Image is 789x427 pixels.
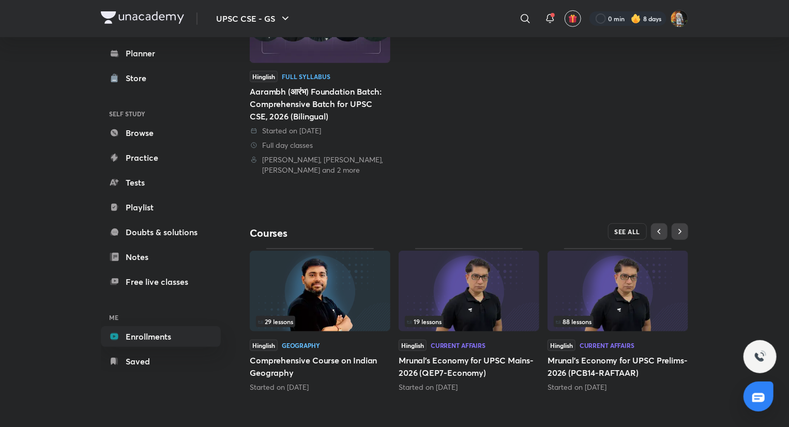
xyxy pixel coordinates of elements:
[282,342,320,348] div: Geography
[101,271,221,292] a: Free live classes
[399,354,539,379] h5: Mrunal’s Economy for UPSC Mains-2026 (QEP7-Economy)
[126,72,153,84] div: Store
[405,316,533,327] div: left
[250,248,390,392] div: Comprehensive Course on Indian Geography
[250,85,390,123] div: Aarambh (आरंभ) Foundation Batch: Comprehensive Batch for UPSC CSE, 2026 (Bilingual)
[256,316,384,327] div: infosection
[399,248,539,392] div: Mrunal’s Economy for UPSC Mains-2026 (QEP7-Economy)
[565,10,581,27] button: avatar
[250,140,390,150] div: Full day classes
[258,318,293,325] span: 29 lessons
[554,316,682,327] div: left
[568,14,578,23] img: avatar
[101,222,221,242] a: Doubts & solutions
[631,13,641,24] img: streak
[556,318,591,325] span: 88 lessons
[256,316,384,327] div: left
[101,105,221,123] h6: SELF STUDY
[399,382,539,392] div: Started on Aug 28
[754,350,766,363] img: ttu
[548,340,575,351] span: Hinglish
[250,126,390,136] div: Started on 8 Jun 2025
[250,251,390,331] img: Thumbnail
[101,326,221,347] a: Enrollments
[101,11,184,24] img: Company Logo
[548,251,688,331] img: Thumbnail
[399,251,539,331] img: Thumbnail
[101,309,221,326] h6: ME
[615,228,641,235] span: SEE ALL
[548,248,688,392] div: Mrunal’s Economy for UPSC Prelims-2026 (PCB14-RAFTAAR)
[548,354,688,379] h5: Mrunal’s Economy for UPSC Prelims-2026 (PCB14-RAFTAAR)
[405,316,533,327] div: infocontainer
[250,340,278,351] span: Hinglish
[608,223,647,240] button: SEE ALL
[405,316,533,327] div: infosection
[580,342,634,348] div: Current Affairs
[431,342,485,348] div: Current Affairs
[554,316,682,327] div: infosection
[101,197,221,218] a: Playlist
[671,10,688,27] img: Prakhar Singh
[101,351,221,372] a: Saved
[250,155,390,175] div: Sudarshan Gurjar, Dr Sidharth Arora, Mrunal Patel and 2 more
[250,71,278,82] span: Hinglish
[554,316,682,327] div: infocontainer
[399,340,427,351] span: Hinglish
[101,11,184,26] a: Company Logo
[101,123,221,143] a: Browse
[210,8,298,29] button: UPSC CSE - GS
[101,147,221,168] a: Practice
[101,43,221,64] a: Planner
[548,382,688,392] div: Started on Jul 17
[256,316,384,327] div: infocontainer
[250,382,390,392] div: Started on Aug 4
[101,68,221,88] a: Store
[101,172,221,193] a: Tests
[101,247,221,267] a: Notes
[407,318,442,325] span: 19 lessons
[282,73,330,80] div: Full Syllabus
[250,354,390,379] h5: Comprehensive Course on Indian Geography
[250,226,469,240] h4: Courses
